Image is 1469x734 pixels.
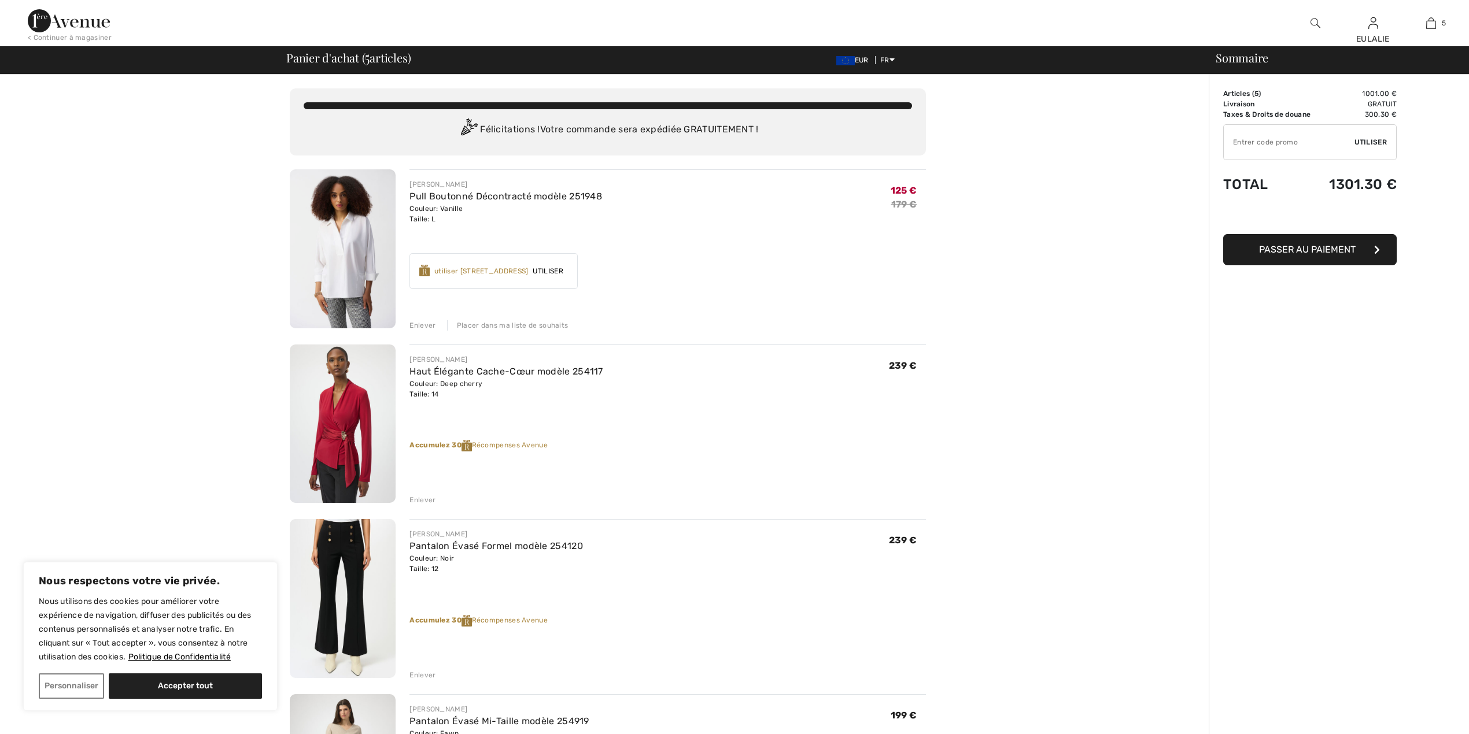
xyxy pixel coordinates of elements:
img: Haut Élégante Cache-Cœur modèle 254117 [290,344,396,503]
a: Pull Boutonné Décontracté modèle 251948 [409,191,602,202]
div: utiliser [STREET_ADDRESS] [434,266,529,276]
span: FR [880,56,895,64]
div: EULALIE [1345,33,1401,45]
img: Mon panier [1426,16,1436,30]
td: Total [1223,165,1321,204]
div: [PERSON_NAME] [409,529,583,539]
div: < Continuer à magasiner [28,32,112,43]
div: Enlever [409,670,435,680]
s: 179 € [891,199,917,210]
div: Couleur: Noir Taille: 12 [409,553,583,574]
a: 5 [1402,16,1459,30]
strong: Accumulez 30 [409,616,471,624]
div: Enlever [409,320,435,331]
a: Pantalon Évasé Mi-Taille modèle 254919 [409,716,589,726]
span: Panier d'achat ( articles) [286,52,411,64]
span: 239 € [889,360,917,371]
div: Placer dans ma liste de souhaits [447,320,569,331]
img: Pull Boutonné Décontracté modèle 251948 [290,169,396,328]
div: Enlever [409,495,435,505]
p: Nous respectons votre vie privée. [39,574,262,588]
span: 5 [1442,18,1446,28]
img: Mes infos [1368,16,1378,30]
a: Haut Élégante Cache-Cœur modèle 254117 [409,366,603,377]
img: Pantalon Évasé Formel modèle 254120 [290,519,396,678]
div: [PERSON_NAME] [409,704,589,714]
span: Utiliser [528,266,567,276]
span: 5 [1254,90,1258,98]
td: Gratuit [1321,99,1397,109]
a: Politique de Confidentialité [128,651,231,662]
input: Code promo [1224,125,1354,160]
div: Récompenses Avenue [409,440,926,451]
img: Reward-Logo.svg [462,440,472,451]
a: Pantalon Évasé Formel modèle 254120 [409,540,583,551]
span: Passer au paiement [1259,244,1356,255]
span: 239 € [889,535,917,546]
div: Félicitations ! Votre commande sera expédiée GRATUITEMENT ! [304,118,912,142]
button: Personnaliser [39,673,104,699]
div: Récompenses Avenue [409,615,926,627]
span: 199 € [891,710,917,721]
img: recherche [1311,16,1320,30]
span: 125 € [891,185,917,196]
div: [PERSON_NAME] [409,354,603,365]
span: 5 [365,49,370,64]
td: 1301.30 € [1321,165,1397,204]
p: Nous utilisons des cookies pour améliorer votre expérience de navigation, diffuser des publicités... [39,595,262,664]
div: Couleur: Vanille Taille: L [409,203,602,224]
img: Reward-Logo.svg [462,615,472,627]
div: Sommaire [1202,52,1462,64]
strong: Accumulez 30 [409,441,471,449]
button: Accepter tout [109,673,262,699]
td: Articles ( ) [1223,88,1321,99]
iframe: Trouvez des informations supplémentaires ici [1253,403,1469,734]
span: Utiliser [1354,137,1387,147]
td: 1001.00 € [1321,88,1397,99]
span: EUR [836,56,873,64]
iframe: PayPal [1223,204,1397,230]
div: Couleur: Deep cherry Taille: 14 [409,379,603,399]
td: Taxes & Droits de douane [1223,109,1321,120]
div: Nous respectons votre vie privée. [23,562,278,711]
img: Euro [836,56,855,65]
a: Se connecter [1368,17,1378,28]
div: [PERSON_NAME] [409,179,602,190]
td: 300.30 € [1321,109,1397,120]
img: 1ère Avenue [28,9,110,32]
button: Passer au paiement [1223,234,1397,265]
img: Reward-Logo.svg [419,265,430,276]
img: Congratulation2.svg [457,118,480,142]
td: Livraison [1223,99,1321,109]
